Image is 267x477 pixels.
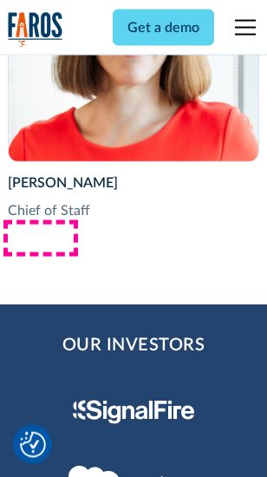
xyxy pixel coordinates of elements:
img: Revisit consent button [20,432,46,458]
img: Signal Fire Logo [73,400,195,424]
a: home [8,12,63,48]
h2: Our Investors [62,332,205,358]
div: menu [225,7,259,49]
a: Get a demo [113,10,214,46]
div: Chief of Staff [8,200,259,221]
img: Logo of the analytics and reporting company Faros. [8,12,63,48]
div: [PERSON_NAME] [8,173,259,193]
button: Cookie Settings [20,432,46,458]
